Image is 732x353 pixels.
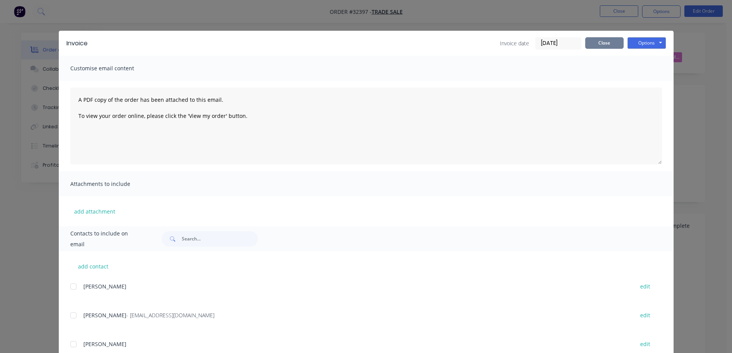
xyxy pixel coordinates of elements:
button: Options [627,37,666,49]
span: Contacts to include on email [70,228,143,250]
span: Customise email content [70,63,155,74]
button: add attachment [70,206,119,217]
textarea: A PDF copy of the order has been attached to this email. To view your order online, please click ... [70,88,662,164]
span: [PERSON_NAME] [83,340,126,348]
span: [PERSON_NAME] [83,283,126,290]
button: edit [636,339,655,349]
button: edit [636,310,655,320]
button: Close [585,37,624,49]
input: Search... [182,231,258,247]
span: - [EMAIL_ADDRESS][DOMAIN_NAME] [126,312,214,319]
span: Invoice date [500,39,529,47]
span: Attachments to include [70,179,155,189]
div: Invoice [66,39,88,48]
span: [PERSON_NAME] [83,312,126,319]
button: edit [636,281,655,292]
button: add contact [70,260,116,272]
